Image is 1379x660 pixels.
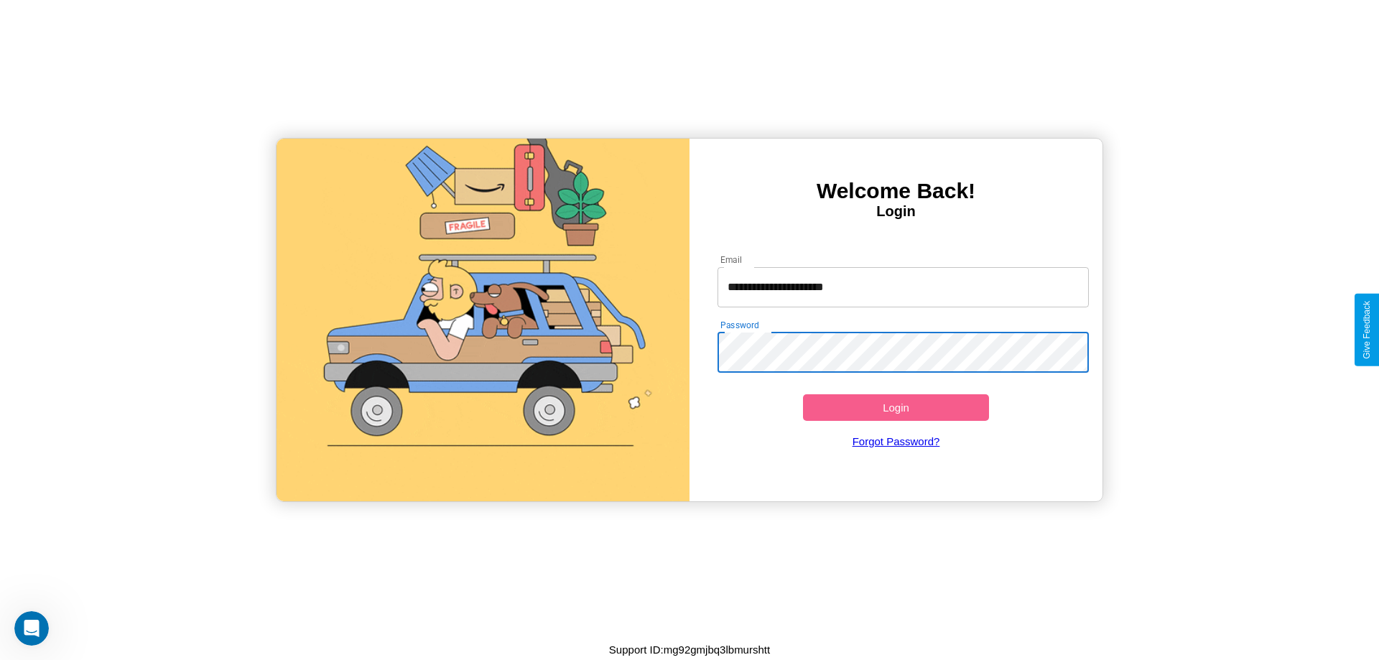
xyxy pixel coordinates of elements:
p: Support ID: mg92gmjbq3lbmurshtt [609,640,770,659]
label: Password [720,319,758,331]
label: Email [720,254,743,266]
iframe: Intercom live chat [14,611,49,646]
div: Give Feedback [1362,301,1372,359]
img: gif [277,139,689,501]
button: Login [803,394,989,421]
h3: Welcome Back! [689,179,1102,203]
a: Forgot Password? [710,421,1082,462]
h4: Login [689,203,1102,220]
